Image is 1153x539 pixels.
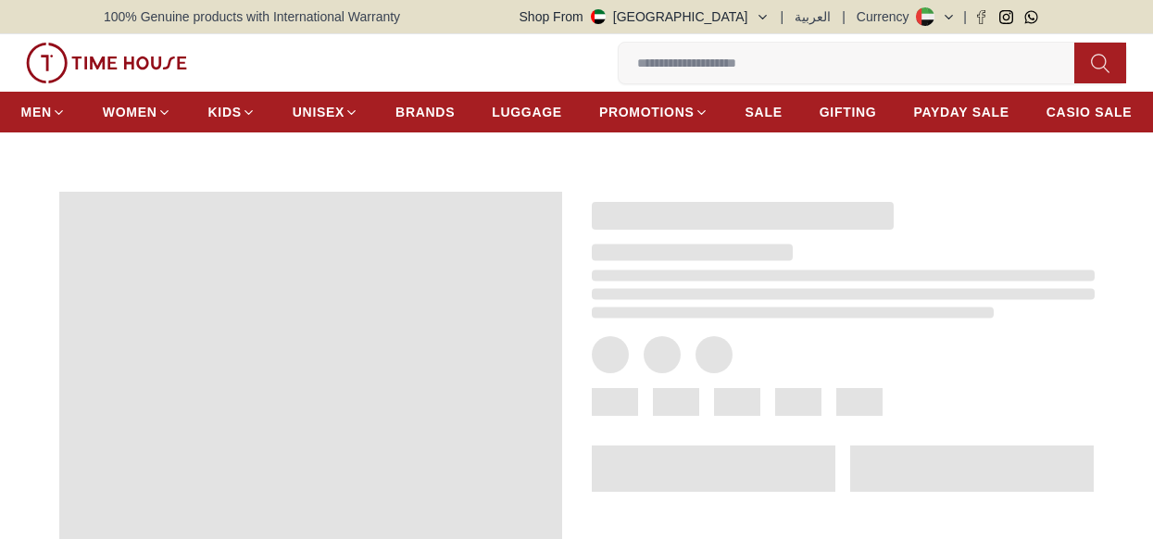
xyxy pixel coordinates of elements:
span: 100% Genuine products with International Warranty [104,7,400,26]
img: United Arab Emirates [591,9,606,24]
button: العربية [795,7,831,26]
span: GIFTING [820,103,877,121]
span: CASIO SALE [1046,103,1133,121]
span: WOMEN [103,103,157,121]
span: UNISEX [293,103,345,121]
a: WOMEN [103,95,171,129]
a: Instagram [999,10,1013,24]
a: Whatsapp [1024,10,1038,24]
span: PAYDAY SALE [913,103,1009,121]
a: CASIO SALE [1046,95,1133,129]
span: LUGGAGE [492,103,562,121]
a: PROMOTIONS [599,95,708,129]
a: UNISEX [293,95,358,129]
span: KIDS [208,103,242,121]
img: ... [26,43,187,83]
a: LUGGAGE [492,95,562,129]
span: PROMOTIONS [599,103,695,121]
span: | [963,7,967,26]
a: Facebook [974,10,988,24]
a: KIDS [208,95,256,129]
span: | [781,7,784,26]
a: PAYDAY SALE [913,95,1009,129]
span: MEN [21,103,52,121]
span: SALE [746,103,783,121]
a: MEN [21,95,66,129]
a: BRANDS [395,95,455,129]
span: | [842,7,846,26]
button: Shop From[GEOGRAPHIC_DATA] [520,7,770,26]
a: GIFTING [820,95,877,129]
span: BRANDS [395,103,455,121]
div: Currency [857,7,917,26]
a: SALE [746,95,783,129]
